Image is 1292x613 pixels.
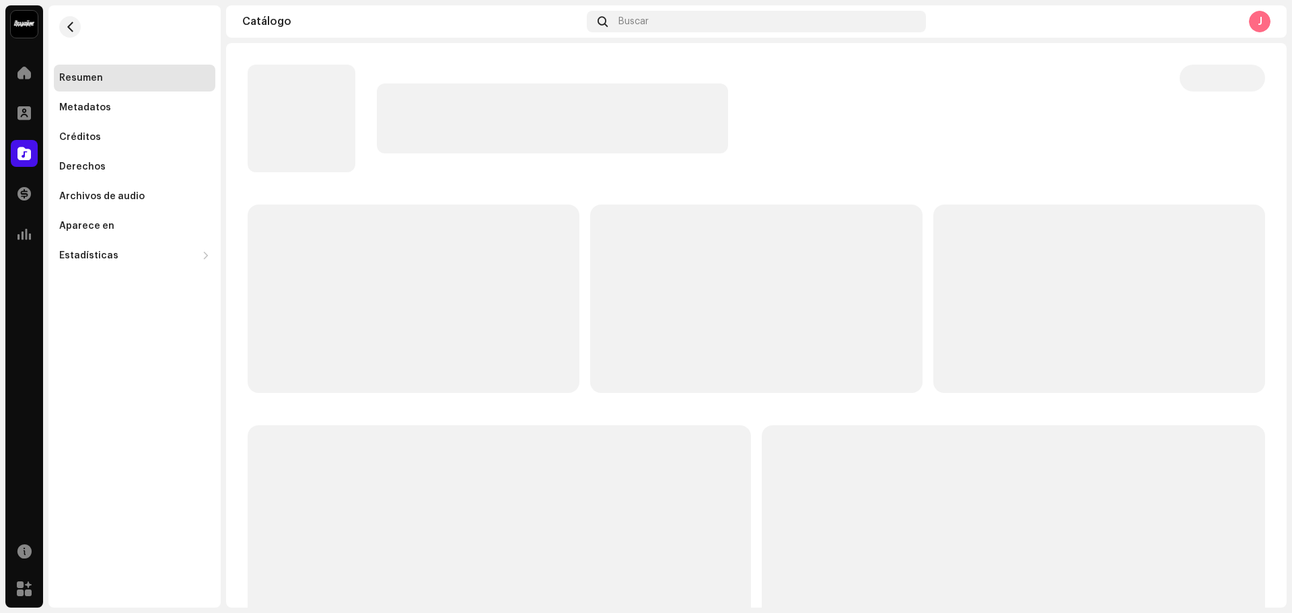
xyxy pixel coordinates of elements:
[54,242,215,269] re-m-nav-dropdown: Estadísticas
[54,153,215,180] re-m-nav-item: Derechos
[618,16,649,27] span: Buscar
[242,16,581,27] div: Catálogo
[59,161,106,172] div: Derechos
[54,183,215,210] re-m-nav-item: Archivos de audio
[11,11,38,38] img: 10370c6a-d0e2-4592-b8a2-38f444b0ca44
[1249,11,1270,32] div: J
[59,250,118,261] div: Estadísticas
[54,65,215,92] re-m-nav-item: Resumen
[59,132,101,143] div: Créditos
[54,124,215,151] re-m-nav-item: Créditos
[54,213,215,240] re-m-nav-item: Aparece en
[59,191,145,202] div: Archivos de audio
[54,94,215,121] re-m-nav-item: Metadatos
[59,221,114,231] div: Aparece en
[59,73,103,83] div: Resumen
[59,102,111,113] div: Metadatos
